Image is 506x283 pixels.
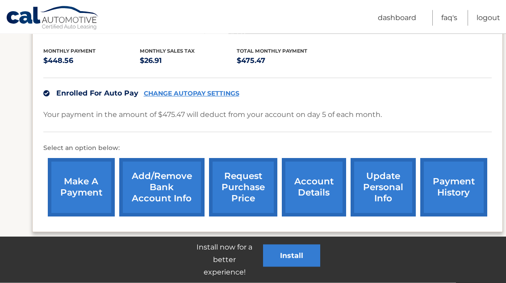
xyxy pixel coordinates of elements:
[43,91,50,97] img: check.svg
[56,89,138,98] span: Enrolled For Auto Pay
[441,10,457,26] a: FAQ's
[351,158,416,217] a: update personal info
[263,245,320,267] button: Install
[43,109,382,121] p: Your payment in the amount of $475.47 will deduct from your account on day 5 of each month.
[209,158,277,217] a: request purchase price
[6,6,100,32] a: Cal Automotive
[420,158,487,217] a: payment history
[140,48,195,54] span: Monthly sales Tax
[140,55,237,67] p: $26.91
[43,55,140,67] p: $448.56
[43,143,492,154] p: Select an option below:
[237,48,307,54] span: Total Monthly Payment
[43,48,96,54] span: Monthly Payment
[119,158,205,217] a: Add/Remove bank account info
[282,158,346,217] a: account details
[477,10,500,26] a: Logout
[144,90,239,98] a: CHANGE AUTOPAY SETTINGS
[237,55,334,67] p: $475.47
[48,158,115,217] a: make a payment
[378,10,416,26] a: Dashboard
[186,241,263,279] p: Install now for a better experience!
